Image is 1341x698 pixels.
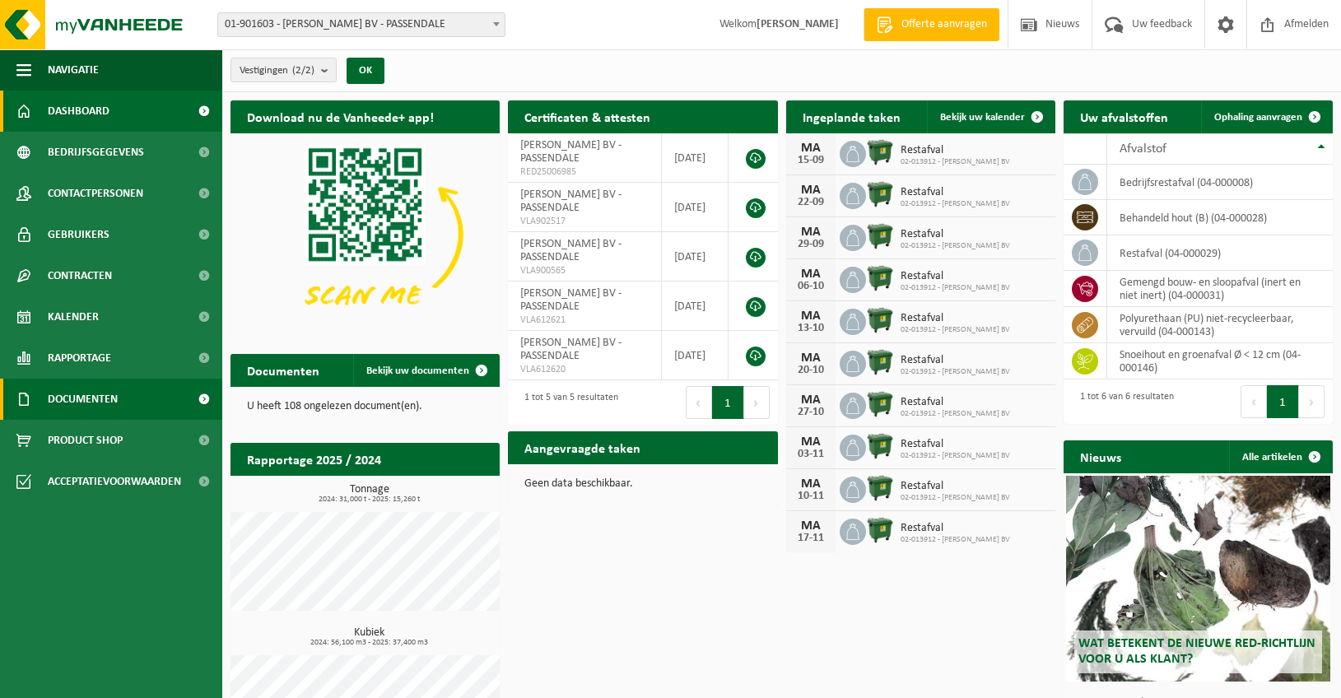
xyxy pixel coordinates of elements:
img: WB-1100-HPE-GN-01 [866,474,894,502]
span: [PERSON_NAME] BV - PASSENDALE [520,188,622,214]
button: 1 [1267,385,1299,418]
div: 1 tot 6 van 6 resultaten [1072,384,1174,420]
img: WB-1100-HPE-GN-01 [866,222,894,250]
a: Alle artikelen [1229,440,1331,473]
a: Bekijk rapportage [377,475,498,508]
span: Vestigingen [240,58,314,83]
img: Download de VHEPlus App [230,133,500,335]
img: WB-1100-HPE-GN-01 [866,264,894,292]
span: Navigatie [48,49,99,91]
span: 02-013912 - [PERSON_NAME] BV [901,451,1010,461]
p: Geen data beschikbaar. [524,478,761,490]
span: Restafval [901,354,1010,367]
span: Bedrijfsgegevens [48,132,144,173]
span: 02-013912 - [PERSON_NAME] BV [901,325,1010,335]
td: restafval (04-000029) [1107,235,1333,271]
img: WB-1100-HPE-GN-01 [866,348,894,376]
div: 03-11 [794,449,827,460]
img: WB-1100-HPE-GN-01 [866,516,894,544]
span: Contracten [48,255,112,296]
h2: Aangevraagde taken [508,431,657,463]
p: U heeft 108 ongelezen document(en). [247,401,483,412]
button: OK [347,58,384,84]
span: Restafval [901,228,1010,241]
span: 2024: 31,000 t - 2025: 15,260 t [239,496,500,504]
div: MA [794,268,827,281]
div: 20-10 [794,365,827,376]
span: 02-013912 - [PERSON_NAME] BV [901,409,1010,419]
span: Restafval [901,144,1010,157]
h3: Kubiek [239,627,500,647]
div: MA [794,309,827,323]
span: Dashboard [48,91,109,132]
button: Vestigingen(2/2) [230,58,337,82]
a: Bekijk uw documenten [353,354,498,387]
div: 10-11 [794,491,827,502]
div: 15-09 [794,155,827,166]
span: VLA902517 [520,215,649,228]
span: Restafval [901,270,1010,283]
div: MA [794,226,827,239]
strong: [PERSON_NAME] [757,18,839,30]
span: Kalender [48,296,99,337]
img: WB-1100-HPE-GN-01 [866,180,894,208]
span: 02-013912 - [PERSON_NAME] BV [901,283,1010,293]
div: MA [794,477,827,491]
a: Wat betekent de nieuwe RED-richtlijn voor u als klant? [1066,476,1330,682]
span: VLA612621 [520,314,649,327]
span: Restafval [901,480,1010,493]
span: 02-013912 - [PERSON_NAME] BV [901,535,1010,545]
td: [DATE] [662,133,729,183]
span: Documenten [48,379,118,420]
button: 1 [712,386,744,419]
span: Restafval [901,312,1010,325]
div: 1 tot 5 van 5 resultaten [516,384,618,421]
span: VLA612620 [520,363,649,376]
div: MA [794,519,827,533]
h2: Nieuws [1064,440,1138,472]
span: [PERSON_NAME] BV - PASSENDALE [520,139,622,165]
span: Gebruikers [48,214,109,255]
span: [PERSON_NAME] BV - PASSENDALE [520,287,622,313]
button: Previous [686,386,712,419]
a: Offerte aanvragen [864,8,999,41]
td: bedrijfsrestafval (04-000008) [1107,165,1333,200]
div: 27-10 [794,407,827,418]
span: Ophaling aanvragen [1214,112,1302,123]
span: Restafval [901,396,1010,409]
span: 02-013912 - [PERSON_NAME] BV [901,367,1010,377]
td: [DATE] [662,282,729,331]
h2: Documenten [230,354,336,386]
span: Wat betekent de nieuwe RED-richtlijn voor u als klant? [1078,637,1315,666]
h2: Ingeplande taken [786,100,917,133]
td: polyurethaan (PU) niet-recycleerbaar, vervuild (04-000143) [1107,307,1333,343]
span: Offerte aanvragen [897,16,991,33]
span: Product Shop [48,420,123,461]
td: behandeld hout (B) (04-000028) [1107,200,1333,235]
a: Ophaling aanvragen [1201,100,1331,133]
img: WB-1100-HPE-GN-01 [866,306,894,334]
td: [DATE] [662,331,729,380]
button: Next [744,386,770,419]
h2: Certificaten & attesten [508,100,667,133]
span: 02-013912 - [PERSON_NAME] BV [901,157,1010,167]
div: 17-11 [794,533,827,544]
span: 01-901603 - DEGROOTE BERNARD BV - PASSENDALE [217,12,505,37]
td: snoeihout en groenafval Ø < 12 cm (04-000146) [1107,343,1333,379]
span: Contactpersonen [48,173,143,214]
img: WB-1100-HPE-GN-01 [866,432,894,460]
button: Next [1299,385,1325,418]
span: Restafval [901,438,1010,451]
div: MA [794,393,827,407]
span: [PERSON_NAME] BV - PASSENDALE [520,238,622,263]
div: MA [794,184,827,197]
div: MA [794,142,827,155]
span: VLA900565 [520,264,649,277]
span: 01-901603 - DEGROOTE BERNARD BV - PASSENDALE [218,13,505,36]
h2: Download nu de Vanheede+ app! [230,100,450,133]
span: [PERSON_NAME] BV - PASSENDALE [520,337,622,362]
span: Acceptatievoorwaarden [48,461,181,502]
div: MA [794,435,827,449]
count: (2/2) [292,65,314,76]
span: Restafval [901,522,1010,535]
